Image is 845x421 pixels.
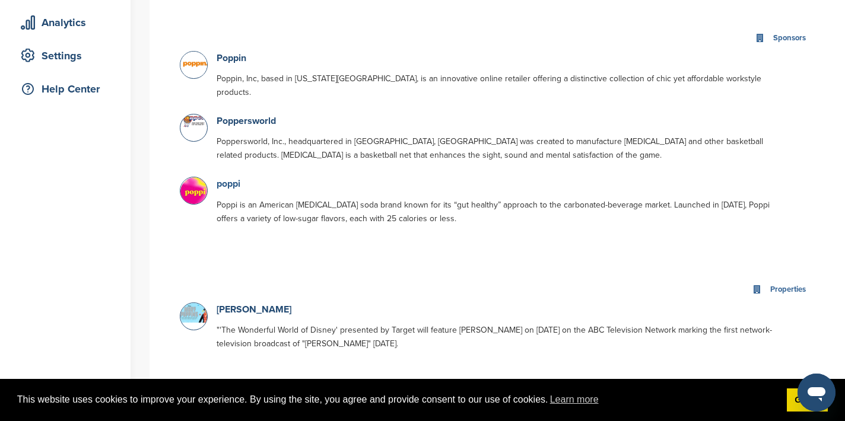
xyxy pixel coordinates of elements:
[217,115,276,127] a: Poppersworld
[770,31,809,45] div: Sponsors
[18,45,119,66] div: Settings
[12,75,119,103] a: Help Center
[217,323,776,350] p: "'The Wonderful World of Disney' presented by Target will feature [PERSON_NAME] on [DATE] on the ...
[17,391,777,409] span: This website uses cookies to improve your experience. By using the site, you agree and provide co...
[217,52,246,64] a: Poppin
[180,177,210,207] img: Poppi logo
[12,42,119,69] a: Settings
[180,303,210,323] img: Screen shot 2015 11 18 at 9.08.27 am
[18,78,119,100] div: Help Center
[180,114,210,127] img: 9d07d68bf500ebc62caa6279f35ef518
[18,12,119,33] div: Analytics
[217,198,776,225] p: Poppi is an American [MEDICAL_DATA] soda brand known for its “gut healthy” approach to the carbon...
[787,388,828,412] a: dismiss cookie message
[217,72,776,99] p: Poppin, Inc, based in [US_STATE][GEOGRAPHIC_DATA], is an innovative online retailer offering a di...
[217,135,776,162] p: Poppersworld, Inc., headquartered in [GEOGRAPHIC_DATA], [GEOGRAPHIC_DATA] was created to manufact...
[217,304,291,315] a: [PERSON_NAME]
[767,283,809,296] div: Properties
[180,52,210,77] img: Poppn
[12,9,119,36] a: Analytics
[217,178,240,190] a: poppi
[548,391,601,409] a: learn more about cookies
[798,374,836,412] iframe: Button to launch messaging window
